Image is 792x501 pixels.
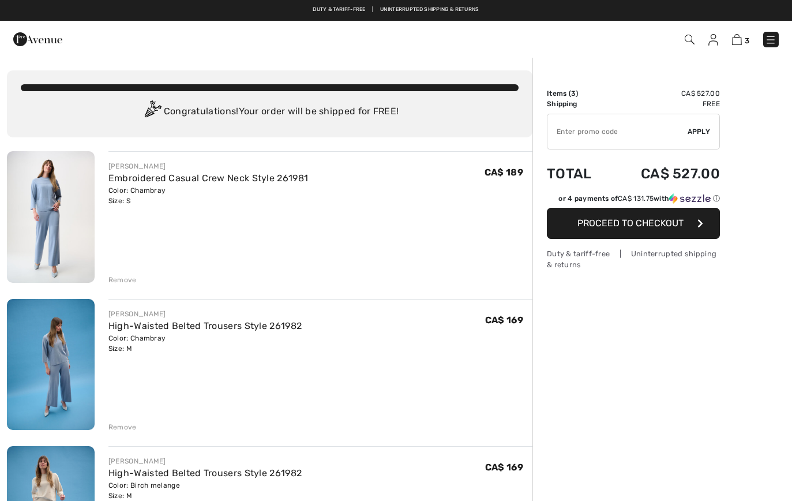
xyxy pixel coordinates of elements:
[765,34,776,46] img: Menu
[708,34,718,46] img: My Info
[669,193,711,204] img: Sezzle
[108,468,302,478] a: High-Waisted Belted Trousers Style 261982
[108,333,302,354] div: Color: Chambray Size: M
[13,28,62,51] img: 1ère Avenue
[547,154,609,193] td: Total
[732,34,742,45] img: Shopping Bag
[21,100,519,124] div: Congratulations! Your order will be shipped for FREE!
[547,248,720,270] div: Duty & tariff-free | Uninterrupted shipping & returns
[609,99,720,109] td: Free
[108,161,308,171] div: [PERSON_NAME]
[485,167,523,178] span: CA$ 189
[485,315,523,326] span: CA$ 169
[558,193,720,204] div: or 4 payments of with
[13,33,62,44] a: 1ère Avenue
[108,309,302,319] div: [PERSON_NAME]
[108,456,302,466] div: [PERSON_NAME]
[108,422,137,432] div: Remove
[577,218,684,229] span: Proceed to Checkout
[618,195,654,203] span: CA$ 131.75
[609,88,720,99] td: CA$ 527.00
[108,480,302,501] div: Color: Birch melange Size: M
[688,126,711,137] span: Apply
[547,114,688,149] input: Promo code
[108,275,137,285] div: Remove
[547,88,609,99] td: Items ( )
[7,151,95,283] img: Embroidered Casual Crew Neck Style 261981
[485,462,523,473] span: CA$ 169
[547,99,609,109] td: Shipping
[745,36,749,45] span: 3
[571,89,576,98] span: 3
[108,185,308,206] div: Color: Chambray Size: S
[141,100,164,124] img: Congratulation2.svg
[547,208,720,239] button: Proceed to Checkout
[547,193,720,208] div: or 4 payments ofCA$ 131.75withSezzle Click to learn more about Sezzle
[685,35,695,44] img: Search
[732,32,749,46] a: 3
[609,154,720,193] td: CA$ 527.00
[108,320,302,331] a: High-Waisted Belted Trousers Style 261982
[7,299,95,431] img: High-Waisted Belted Trousers Style 261982
[108,173,308,184] a: Embroidered Casual Crew Neck Style 261981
